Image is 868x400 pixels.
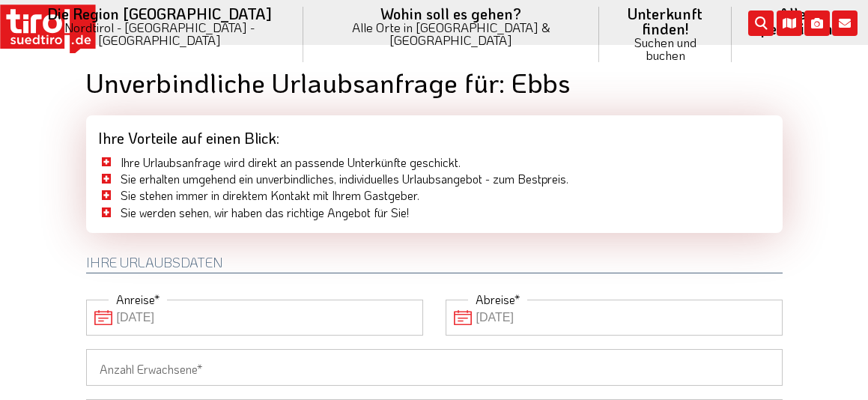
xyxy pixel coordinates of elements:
i: Fotogalerie [804,10,830,36]
li: Sie stehen immer in direktem Kontakt mit Ihrem Gastgeber. [98,187,771,204]
li: Ihre Urlaubsanfrage wird direkt an passende Unterkünfte geschickt. [98,154,771,171]
i: Karte öffnen [777,10,802,36]
div: Ihre Vorteile auf einen Blick: [86,115,783,154]
small: Alle Orte in [GEOGRAPHIC_DATA] & [GEOGRAPHIC_DATA] [321,21,580,46]
small: Suchen und buchen [617,36,714,61]
h2: Ihre Urlaubsdaten [86,255,783,273]
i: Kontakt [832,10,858,36]
li: Sie werden sehen, wir haben das richtige Angebot für Sie! [98,204,771,221]
h1: Unverbindliche Urlaubsanfrage für: Ebbs [86,67,783,97]
small: Nordtirol - [GEOGRAPHIC_DATA] - [GEOGRAPHIC_DATA] [33,21,285,46]
li: Sie erhalten umgehend ein unverbindliches, individuelles Urlaubsangebot - zum Bestpreis. [98,171,771,187]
